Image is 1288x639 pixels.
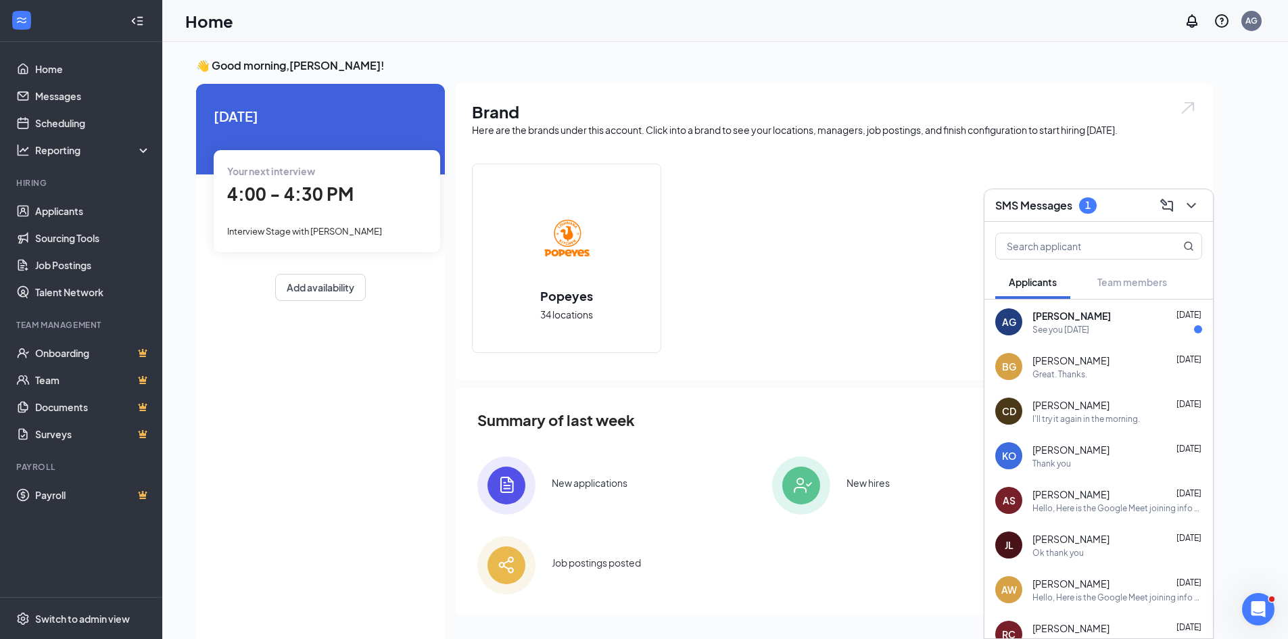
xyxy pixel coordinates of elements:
button: ChevronDown [1180,195,1202,216]
h3: 👋 Good morning, [PERSON_NAME] ! [196,58,1213,73]
span: Applicants [1009,276,1057,288]
img: icon [477,536,535,594]
span: [DATE] [1176,354,1201,364]
a: Messages [35,82,151,110]
div: Hello, Here is the Google Meet joining info Video call link: [URL][DOMAIN_NAME] Or dial: ‪([GEOGR... [1032,592,1202,603]
div: New hires [846,476,890,490]
img: icon [477,456,535,515]
span: Summary of last week [477,408,635,432]
div: Reporting [35,143,151,157]
span: [DATE] [1176,488,1201,498]
span: [DATE] [1176,444,1201,454]
div: 1 [1085,199,1091,211]
iframe: Intercom live chat [1242,593,1274,625]
div: Switch to admin view [35,612,130,625]
span: 34 locations [540,307,593,322]
a: TeamCrown [35,366,151,394]
a: Sourcing Tools [35,224,151,252]
svg: Collapse [130,14,144,28]
img: icon [772,456,830,515]
div: Thank you [1032,458,1071,469]
svg: Notifications [1184,13,1200,29]
div: Hello, Here is the Google Meet joining info Video call link: [URL][DOMAIN_NAME] Or dial: ‪([GEOGR... [1032,502,1202,514]
a: Home [35,55,151,82]
svg: Settings [16,612,30,625]
svg: MagnifyingGlass [1183,241,1194,252]
svg: QuestionInfo [1214,13,1230,29]
img: Popeyes [523,195,610,282]
span: [PERSON_NAME] [1032,488,1110,501]
span: [DATE] [1176,399,1201,409]
button: ComposeMessage [1156,195,1178,216]
div: See you [DATE] [1032,324,1089,335]
a: PayrollCrown [35,481,151,508]
span: [PERSON_NAME] [1032,621,1110,635]
span: Your next interview [227,165,315,177]
svg: ComposeMessage [1159,197,1175,214]
div: KO [1002,449,1016,463]
div: AG [1002,315,1016,329]
h3: SMS Messages [995,198,1072,213]
span: [DATE] [1176,310,1201,320]
span: Team members [1097,276,1167,288]
svg: ChevronDown [1183,197,1199,214]
span: [DATE] [1176,577,1201,588]
svg: WorkstreamLogo [15,14,28,27]
a: SurveysCrown [35,421,151,448]
span: 4:00 - 4:30 PM [227,183,354,205]
span: [DATE] [1176,533,1201,543]
a: Scheduling [35,110,151,137]
div: AS [1003,494,1016,507]
div: AW [1001,583,1017,596]
span: [DATE] [1176,622,1201,632]
div: Here are the brands under this account. Click into a brand to see your locations, managers, job p... [472,123,1197,137]
a: Job Postings [35,252,151,279]
button: Add availability [275,274,366,301]
div: Hiring [16,177,148,189]
a: Applicants [35,197,151,224]
div: New applications [552,476,627,490]
div: JL [1005,538,1013,552]
span: [PERSON_NAME] [1032,354,1110,367]
div: I'll try it again in the morning. [1032,413,1140,425]
h1: Brand [472,100,1197,123]
svg: Analysis [16,143,30,157]
h1: Home [185,9,233,32]
span: [PERSON_NAME] [1032,398,1110,412]
h2: Popeyes [527,287,606,304]
div: CD [1002,404,1016,418]
a: OnboardingCrown [35,339,151,366]
span: [PERSON_NAME] [1032,577,1110,590]
div: AG [1245,15,1258,26]
span: [PERSON_NAME] [1032,532,1110,546]
div: BG [1002,360,1016,373]
span: Interview Stage with [PERSON_NAME] [227,226,382,237]
input: Search applicant [996,233,1156,259]
a: DocumentsCrown [35,394,151,421]
div: Ok thank you [1032,547,1084,559]
div: Payroll [16,461,148,473]
span: [PERSON_NAME] [1032,309,1111,323]
div: Team Management [16,319,148,331]
img: open.6027fd2a22e1237b5b06.svg [1179,100,1197,116]
a: Talent Network [35,279,151,306]
span: [PERSON_NAME] [1032,443,1110,456]
div: Job postings posted [552,556,641,569]
div: Great. Thanks. [1032,369,1087,380]
span: [DATE] [214,105,427,126]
